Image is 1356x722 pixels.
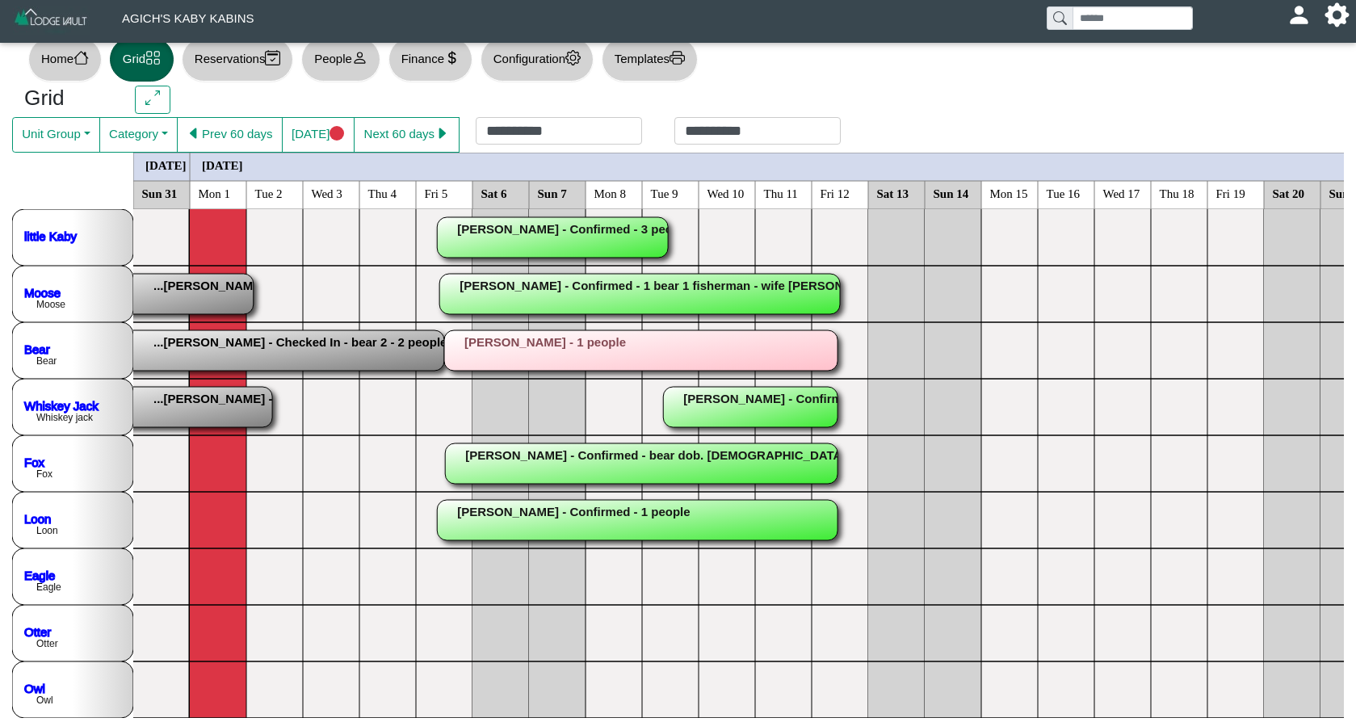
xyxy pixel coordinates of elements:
[187,126,202,141] svg: caret left fill
[481,37,594,82] button: Configurationgear
[99,117,178,153] button: Category
[877,187,909,199] text: Sat 13
[24,398,99,412] a: Whiskey Jack
[24,455,45,468] a: Fox
[36,638,58,649] text: Otter
[1273,187,1305,199] text: Sat 20
[24,86,111,111] h3: Grid
[481,187,508,199] text: Sat 6
[145,50,161,65] svg: grid
[199,187,231,199] text: Mon 1
[934,187,969,199] text: Sun 14
[36,525,58,536] text: Loon
[145,158,187,171] text: [DATE]
[36,468,52,480] text: Fox
[265,50,280,65] svg: calendar2 check
[28,37,102,82] button: Homehouse
[142,187,178,199] text: Sun 31
[73,50,89,65] svg: house
[24,342,50,355] a: Bear
[177,117,283,153] button: caret left fillPrev 60 days
[444,50,460,65] svg: currency dollar
[135,86,170,115] button: arrows angle expand
[24,624,51,638] a: Otter
[36,355,57,367] text: Bear
[707,187,745,199] text: Wed 10
[24,511,51,525] a: Loon
[602,37,698,82] button: Templatesprinter
[674,117,841,145] input: Check out
[764,187,798,199] text: Thu 11
[1047,187,1081,199] text: Tue 16
[1053,11,1066,24] svg: search
[36,695,53,706] text: Owl
[435,126,450,141] svg: caret right fill
[354,117,460,153] button: Next 60 dayscaret right fill
[182,37,293,82] button: Reservationscalendar2 check
[145,90,161,106] svg: arrows angle expand
[24,285,61,299] a: Moose
[538,187,568,199] text: Sun 7
[1160,187,1194,199] text: Thu 18
[352,50,367,65] svg: person
[36,299,65,310] text: Moose
[1331,9,1343,21] svg: gear fill
[670,50,685,65] svg: printer
[990,187,1028,199] text: Mon 15
[24,568,55,581] a: Eagle
[312,187,342,199] text: Wed 3
[36,412,94,423] text: Whiskey jack
[1293,9,1305,21] svg: person fill
[110,37,174,82] button: Gridgrid
[282,117,355,153] button: [DATE]circle fill
[301,37,380,82] button: Peopleperson
[202,158,243,171] text: [DATE]
[476,117,642,145] input: Check in
[13,6,90,35] img: Z
[425,187,448,199] text: Fri 5
[651,187,678,199] text: Tue 9
[1216,187,1245,199] text: Fri 19
[821,187,850,199] text: Fri 12
[388,37,472,82] button: Financecurrency dollar
[594,187,627,199] text: Mon 8
[368,187,397,199] text: Thu 4
[1103,187,1140,199] text: Wed 17
[565,50,581,65] svg: gear
[12,117,100,153] button: Unit Group
[255,187,283,199] text: Tue 2
[36,581,61,593] text: Eagle
[24,229,78,242] a: little Kaby
[330,126,345,141] svg: circle fill
[24,681,45,695] a: Owl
